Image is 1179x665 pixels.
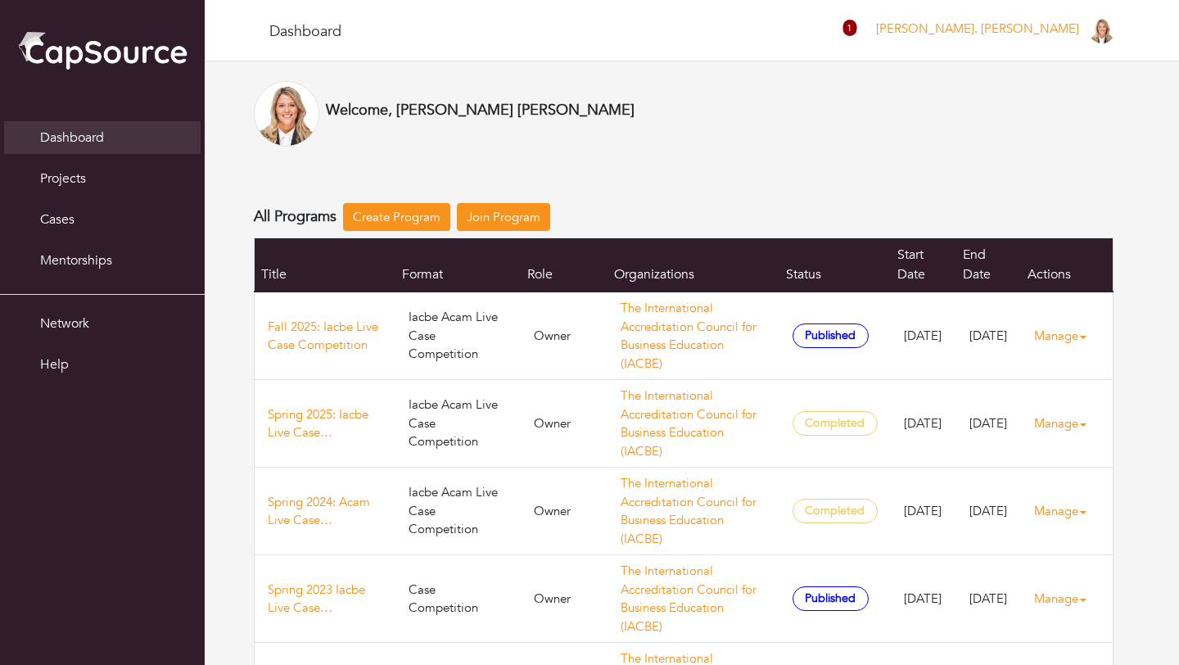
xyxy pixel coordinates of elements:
[850,21,856,40] a: 1
[268,405,382,442] a: Spring 2025: Iacbe Live Case Competition
[1089,17,1115,43] img: Square%20close.jpg
[268,318,382,355] a: Fall 2025: Iacbe Live Case Competition
[1034,583,1100,615] a: Manage
[269,23,341,41] h4: Dashboard
[891,238,956,292] th: Start Date
[956,380,1021,468] td: [DATE]
[621,475,757,547] a: The International Accreditation Council for Business Education (IACBE)
[891,468,956,555] td: [DATE]
[621,387,757,459] a: The International Accreditation Council for Business Education (IACBE)
[268,493,382,530] a: Spring 2024: Acam Live Case Competition
[4,348,201,381] a: Help
[891,380,956,468] td: [DATE]
[793,411,878,437] span: Completed
[40,210,75,228] span: Cases
[956,238,1021,292] th: End Date
[1034,495,1100,527] a: Manage
[395,292,520,380] td: Iacbe Acam Live Case Competition
[876,20,1079,37] span: [PERSON_NAME]. [PERSON_NAME]
[395,238,520,292] th: Format
[4,244,201,277] a: Mentorships
[521,380,608,468] td: Owner
[395,380,520,468] td: Iacbe Acam Live Case Competition
[621,300,757,372] a: The International Accreditation Council for Business Education (IACBE)
[869,20,1130,37] a: [PERSON_NAME]. [PERSON_NAME]
[343,203,450,232] a: Create Program
[621,563,757,635] a: The International Accreditation Council for Business Education (IACBE)
[395,468,520,555] td: Iacbe Acam Live Case Competition
[956,468,1021,555] td: [DATE]
[40,129,104,147] span: Dashboard
[40,314,89,332] span: Network
[255,238,396,292] th: Title
[40,251,112,269] span: Mentorships
[793,323,869,349] span: Published
[254,208,337,226] h4: All Programs
[608,238,780,292] th: Organizations
[891,292,956,380] td: [DATE]
[4,121,201,154] a: Dashboard
[326,102,635,120] h4: Welcome, [PERSON_NAME] [PERSON_NAME]
[1021,238,1113,292] th: Actions
[793,586,869,612] span: Published
[268,581,382,617] a: Spring 2023 Iacbe Live Case Competition
[1034,320,1100,352] a: Manage
[956,555,1021,643] td: [DATE]
[1034,408,1100,440] a: Manage
[4,203,201,236] a: Cases
[891,555,956,643] td: [DATE]
[40,170,86,188] span: Projects
[779,238,891,292] th: Status
[521,292,608,380] td: Owner
[521,555,608,643] td: Owner
[40,355,69,373] span: Help
[793,499,878,524] span: Completed
[521,238,608,292] th: Role
[521,468,608,555] td: Owner
[4,307,201,340] a: Network
[842,20,856,36] span: 1
[4,162,201,195] a: Projects
[956,292,1021,380] td: [DATE]
[16,29,188,71] img: cap_logo.png
[457,203,550,232] a: Join Program
[395,555,520,643] td: Case Competition
[254,81,319,147] img: Square%20close.jpg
